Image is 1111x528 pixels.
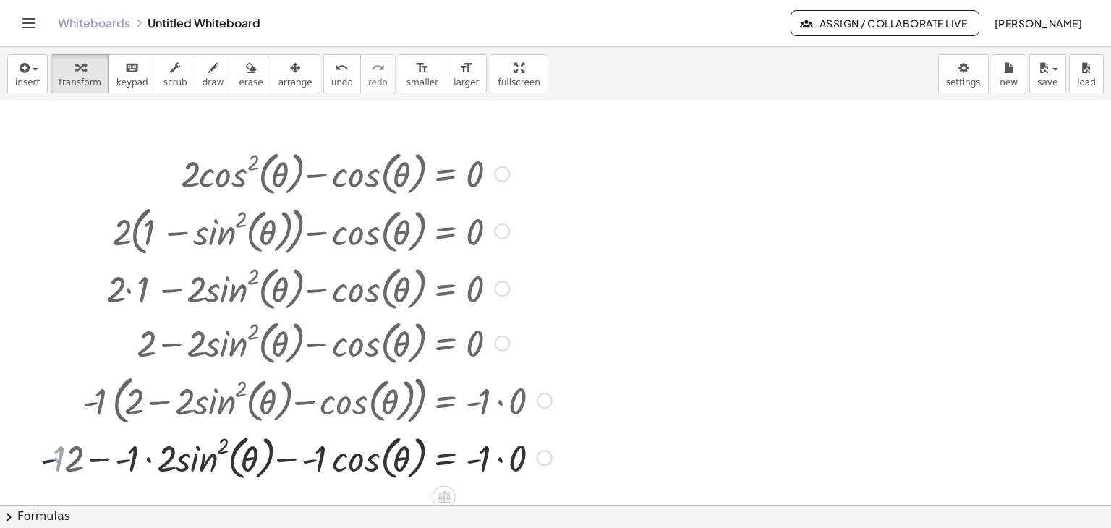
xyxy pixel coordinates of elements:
[490,54,548,93] button: fullscreen
[231,54,271,93] button: erase
[1000,77,1018,88] span: new
[195,54,232,93] button: draw
[803,17,967,30] span: Assign / Collaborate Live
[946,77,981,88] span: settings
[415,59,429,77] i: format_size
[203,77,224,88] span: draw
[360,54,396,93] button: redoredo
[278,77,312,88] span: arrange
[498,77,540,88] span: fullscreen
[163,77,187,88] span: scrub
[399,54,446,93] button: format_sizesmaller
[17,12,41,35] button: Toggle navigation
[15,77,40,88] span: insert
[335,59,349,77] i: undo
[125,59,139,77] i: keyboard
[982,10,1094,36] button: [PERSON_NAME]
[58,16,130,30] a: Whiteboards
[938,54,989,93] button: settings
[108,54,156,93] button: keyboardkeypad
[368,77,388,88] span: redo
[406,77,438,88] span: smaller
[323,54,361,93] button: undoundo
[239,77,263,88] span: erase
[371,59,385,77] i: redo
[271,54,320,93] button: arrange
[1037,77,1057,88] span: save
[1077,77,1096,88] span: load
[156,54,195,93] button: scrub
[59,77,101,88] span: transform
[1069,54,1104,93] button: load
[459,59,473,77] i: format_size
[446,54,487,93] button: format_sizelarger
[454,77,479,88] span: larger
[331,77,353,88] span: undo
[992,54,1026,93] button: new
[1029,54,1066,93] button: save
[51,54,109,93] button: transform
[116,77,148,88] span: keypad
[7,54,48,93] button: insert
[433,485,456,508] div: Apply the same math to both sides of the equation
[994,17,1082,30] span: [PERSON_NAME]
[791,10,979,36] button: Assign / Collaborate Live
